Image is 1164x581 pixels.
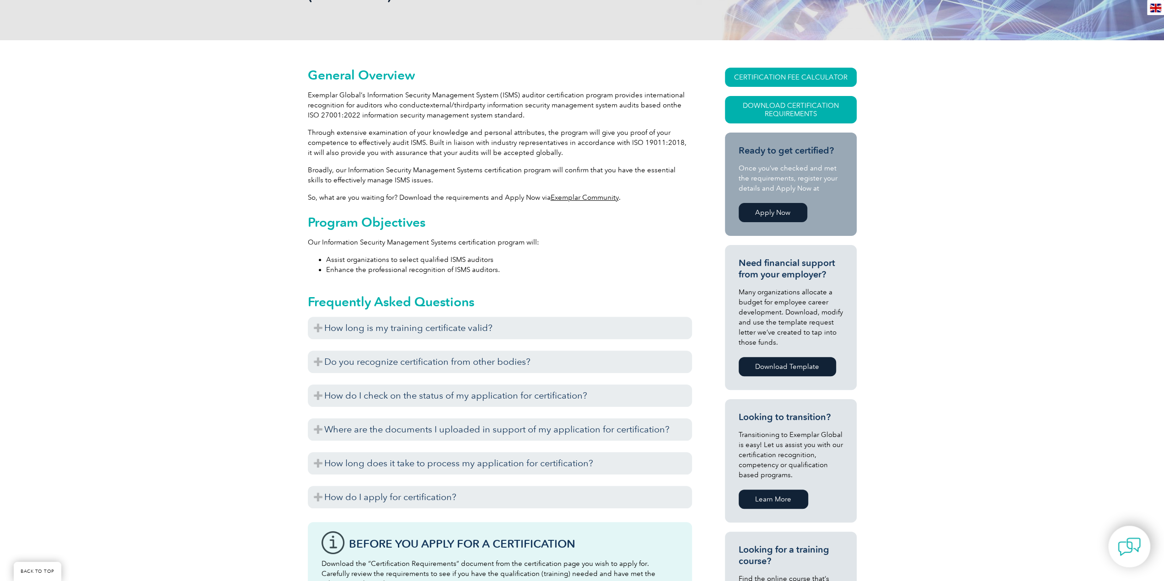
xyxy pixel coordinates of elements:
a: Apply Now [739,203,807,222]
p: Once you’ve checked and met the requirements, register your details and Apply Now at [739,163,843,193]
h3: Looking to transition? [739,411,843,423]
h3: Do you recognize certification from other bodies? [308,351,692,373]
h2: Frequently Asked Questions [308,294,692,309]
a: Learn More [739,490,808,509]
p: So, what are you waiting for? Download the requirements and Apply Now via . [308,192,692,203]
h3: Need financial support from your employer? [739,257,843,280]
h2: Program Objectives [308,215,692,229]
h3: Ready to get certified? [739,145,843,156]
a: BACK TO TOP [14,562,61,581]
a: CERTIFICATION FEE CALCULATOR [725,68,857,87]
p: Many organizations allocate a budget for employee career development. Download, modify and use th... [739,287,843,347]
a: Exemplar Community [551,193,619,202]
li: Assist organizations to select qualified ISMS auditors [326,255,692,265]
p: Broadly, our Information Security Management Systems certification program will confirm that you ... [308,165,692,185]
li: Enhance the professional recognition of ISMS auditors. [326,265,692,275]
p: Through extensive examination of your knowledge and personal attributes, the program will give yo... [308,128,692,158]
p: Transitioning to Exemplar Global is easy! Let us assist you with our certification recognition, c... [739,430,843,480]
h3: How long does it take to process my application for certification? [308,452,692,474]
img: en [1150,4,1161,12]
p: Our Information Security Management Systems certification program will: [308,237,692,247]
a: Download Certification Requirements [725,96,857,123]
h3: Where are the documents I uploaded in support of my application for certification? [308,418,692,441]
h3: How do I apply for certification? [308,486,692,508]
span: external/third [426,101,469,109]
p: Exemplar Global’s Information Security Management System (ISMS) auditor certification program pro... [308,90,692,120]
span: party information security management system audits based on [469,101,671,109]
h3: Before You Apply For a Certification [349,538,678,549]
h3: How do I check on the status of my application for certification? [308,384,692,407]
h3: Looking for a training course? [739,544,843,567]
h3: How long is my training certificate valid? [308,317,692,339]
img: contact-chat.png [1118,535,1141,558]
a: Download Template [739,357,836,376]
h2: General Overview [308,68,692,82]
